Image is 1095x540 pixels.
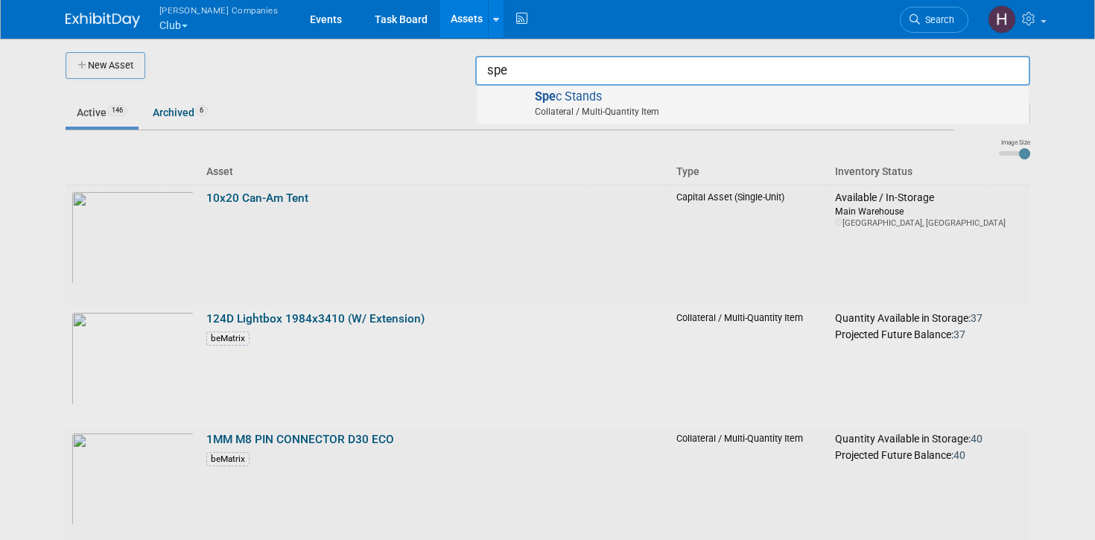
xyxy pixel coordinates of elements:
[988,5,1016,34] img: Hannah Rucker
[920,14,954,25] span: Search
[489,105,1021,118] span: Collateral / Multi-Quantity Item
[535,89,556,104] strong: Spe
[159,2,279,18] span: [PERSON_NAME] Companies
[66,13,140,28] img: ExhibitDay
[475,56,1030,86] input: search assets
[900,7,968,33] a: Search
[484,89,1021,120] span: c Stands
